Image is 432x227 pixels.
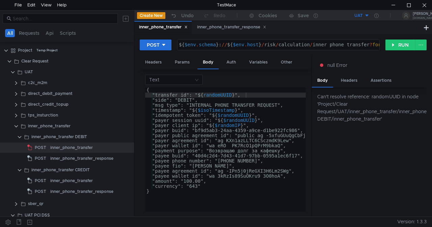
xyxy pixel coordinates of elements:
[35,143,46,153] span: POST
[44,29,56,37] button: Api
[28,110,58,120] div: tps_insturction
[17,29,42,37] button: Requests
[140,40,171,50] button: POST
[58,29,78,37] button: Scripts
[385,40,415,50] button: RUN
[28,89,73,99] div: direct_debit_payment
[35,176,46,186] span: POST
[50,143,93,153] div: inner_phone_transfer
[5,29,15,37] button: All
[354,12,363,19] div: UAT
[259,11,277,20] div: Cookies
[317,93,427,123] div: Can't resolve reference: randomUUID in node 'Project/Clear Request/UAT/inner_phone_transfer/inner...
[35,186,46,197] span: POST
[214,11,225,20] div: Redo
[50,186,113,197] div: inner_phone_transfer_response
[21,56,49,66] div: Clear Request
[147,41,160,49] div: POST
[25,210,50,220] div: UAT PCI DSS
[50,176,93,186] div: inner_phone_transfer
[165,10,198,21] button: Undo
[13,15,114,22] input: Search...
[365,74,397,87] div: Assertions
[244,56,273,69] div: Variables
[28,121,71,131] div: inner_phone_transfer
[275,56,298,69] div: Other
[25,67,33,77] div: UAT
[31,132,87,142] div: inner_phone_transfer DEBIT
[221,56,241,69] div: Auth
[312,74,333,87] div: Body
[197,56,219,69] div: Body
[18,45,32,55] div: Project
[397,217,427,227] span: Version: 1.3.3
[327,61,347,69] span: null Error
[36,45,58,55] div: Temp Project
[140,56,167,69] div: Headers
[323,10,370,21] button: UAT
[31,165,90,175] div: inner_phone_transfer CREDIT
[28,78,47,88] div: c2c_m2m
[28,99,69,109] div: direct_credit_topup
[197,24,266,31] div: inner_phone_transfer_response
[137,12,165,19] button: Create New
[335,74,363,87] div: Headers
[35,153,46,163] span: POST
[181,11,194,20] div: Undo
[198,10,230,21] button: Redo
[139,24,188,31] div: inner_phone_transfer
[169,56,195,69] div: Params
[298,13,309,18] div: Save
[28,199,44,209] div: sber_qr
[50,153,113,163] div: inner_phone_transfer_response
